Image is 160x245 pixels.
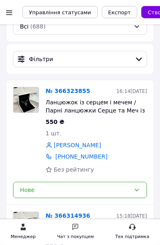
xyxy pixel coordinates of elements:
span: Фільтри [29,55,131,63]
span: Без рейтингу [54,166,94,173]
span: Управління статусами [29,9,91,15]
span: Експорт [108,9,131,15]
a: [PERSON_NAME] [54,141,101,149]
a: № 366314936 [46,212,90,219]
span: Ланцюжок із серцем і мечем / Парні ланцюжки Серце та Меч із неіржавкої сталі / [GEOGRAPHIC_DATA] ... [46,99,147,130]
a: Фото товару [13,212,39,238]
img: Фото товару [13,87,39,113]
span: 15:18[DATE] [116,213,147,219]
img: Фото товару [13,212,39,237]
span: 1 шт. [46,130,61,137]
button: Управління статусами [22,6,98,18]
span: 550 ₴ [46,119,64,125]
span: 16:14[DATE] [116,88,147,94]
a: № 366323855 [46,88,90,94]
div: Чат з покупцем [57,233,94,241]
div: Тех підтримка [115,233,149,241]
div: Менеджер [11,233,35,241]
button: Експорт [102,6,138,18]
div: Нове [20,185,130,194]
a: [PHONE_NUMBER] [55,153,107,160]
